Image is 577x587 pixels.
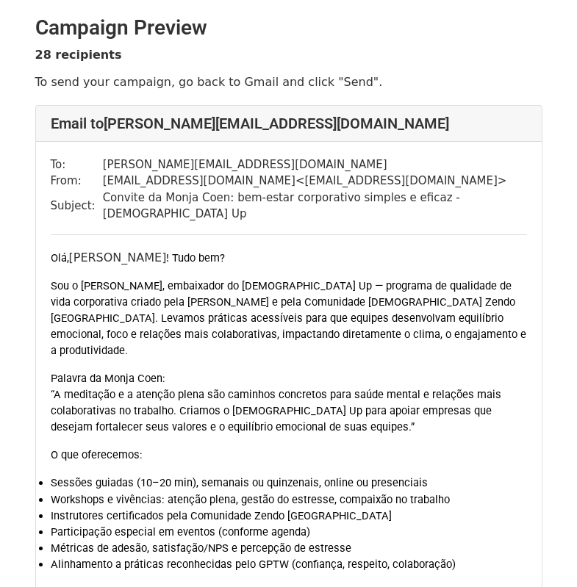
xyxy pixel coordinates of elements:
[51,558,456,571] span: Alinhamento a práticas reconhecidas pelo GPTW (confiança, respeito, colaboração)
[51,190,103,223] td: Subject:
[51,372,165,385] span: Palavra da Monja Coen:
[51,493,450,506] span: Workshops e vivências: atenção plena, gestão do estresse, compaixão no trabalho
[166,251,225,264] span: ! Tudo bem?
[51,173,103,190] td: From:
[51,115,527,132] h4: Email to [PERSON_NAME][EMAIL_ADDRESS][DOMAIN_NAME]
[51,448,143,461] span: O que oferecemos:
[51,156,103,173] td: To:
[35,48,122,62] strong: 28 recipients
[51,509,392,522] span: Instrutores certificados pela Comunidade Zendo [GEOGRAPHIC_DATA]
[103,173,527,190] td: [EMAIL_ADDRESS][DOMAIN_NAME] < [EMAIL_ADDRESS][DOMAIN_NAME] >
[51,251,69,264] span: Olá,
[51,525,310,539] span: Participação especial em eventos (conforme agenda)
[51,250,527,266] p: [PERSON_NAME]
[35,74,542,90] p: To send your campaign, go back to Gmail and click "Send".
[35,15,542,40] h2: Campaign Preview
[51,476,428,489] span: Sessões guiadas (10–20 min), semanais ou quinzenais, online ou presenciais
[51,388,501,433] span: “A meditação e a atenção plena são caminhos concretos para saúde mental e relações mais colaborat...
[51,279,526,357] span: Sou o [PERSON_NAME], embaixador do [DEMOGRAPHIC_DATA] Up — programa de qualidade de vida corporat...
[51,541,351,555] span: Métricas de adesão, satisfação/NPS e percepção de estresse
[103,156,527,173] td: [PERSON_NAME][EMAIL_ADDRESS][DOMAIN_NAME]
[103,190,527,223] td: Convite da Monja Coen: bem-estar corporativo simples e eficaz - [DEMOGRAPHIC_DATA] Up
